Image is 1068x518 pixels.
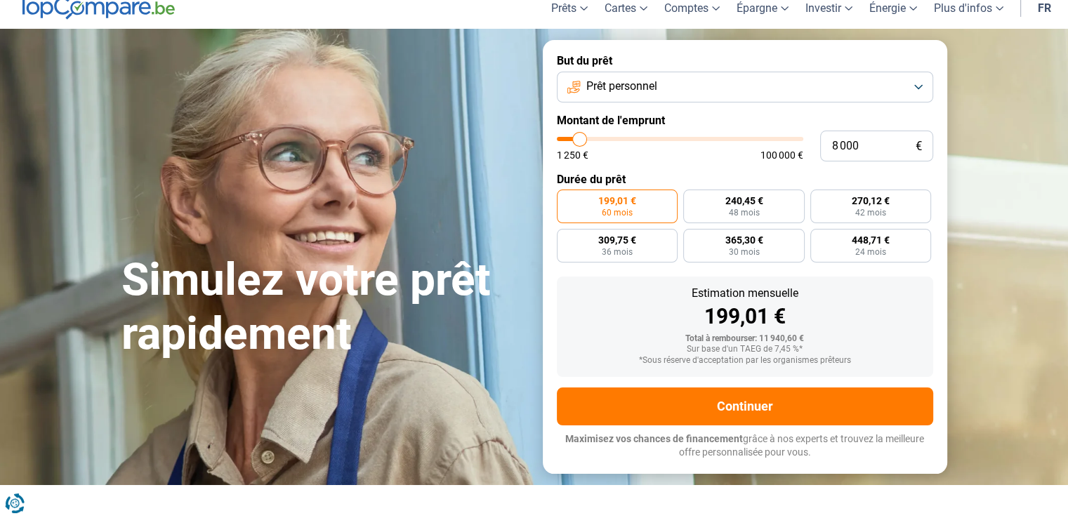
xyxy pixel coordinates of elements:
[598,196,636,206] span: 199,01 €
[852,196,890,206] span: 270,12 €
[598,235,636,245] span: 309,75 €
[855,248,886,256] span: 24 mois
[121,253,526,361] h1: Simulez votre prêt rapidement
[760,150,803,160] span: 100 000 €
[602,248,633,256] span: 36 mois
[565,433,743,444] span: Maximisez vos chances de financement
[557,173,933,186] label: Durée du prêt
[725,235,763,245] span: 365,30 €
[602,208,633,217] span: 60 mois
[568,288,922,299] div: Estimation mensuelle
[557,114,933,127] label: Montant de l'emprunt
[568,356,922,366] div: *Sous réserve d'acceptation par les organismes prêteurs
[557,72,933,102] button: Prêt personnel
[852,235,890,245] span: 448,71 €
[568,334,922,344] div: Total à rembourser: 11 940,60 €
[855,208,886,217] span: 42 mois
[725,196,763,206] span: 240,45 €
[728,248,759,256] span: 30 mois
[916,140,922,152] span: €
[568,306,922,327] div: 199,01 €
[586,79,657,94] span: Prêt personnel
[557,432,933,460] p: grâce à nos experts et trouvez la meilleure offre personnalisée pour vous.
[568,345,922,354] div: Sur base d'un TAEG de 7,45 %*
[728,208,759,217] span: 48 mois
[557,54,933,67] label: But du prêt
[557,387,933,425] button: Continuer
[557,150,588,160] span: 1 250 €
